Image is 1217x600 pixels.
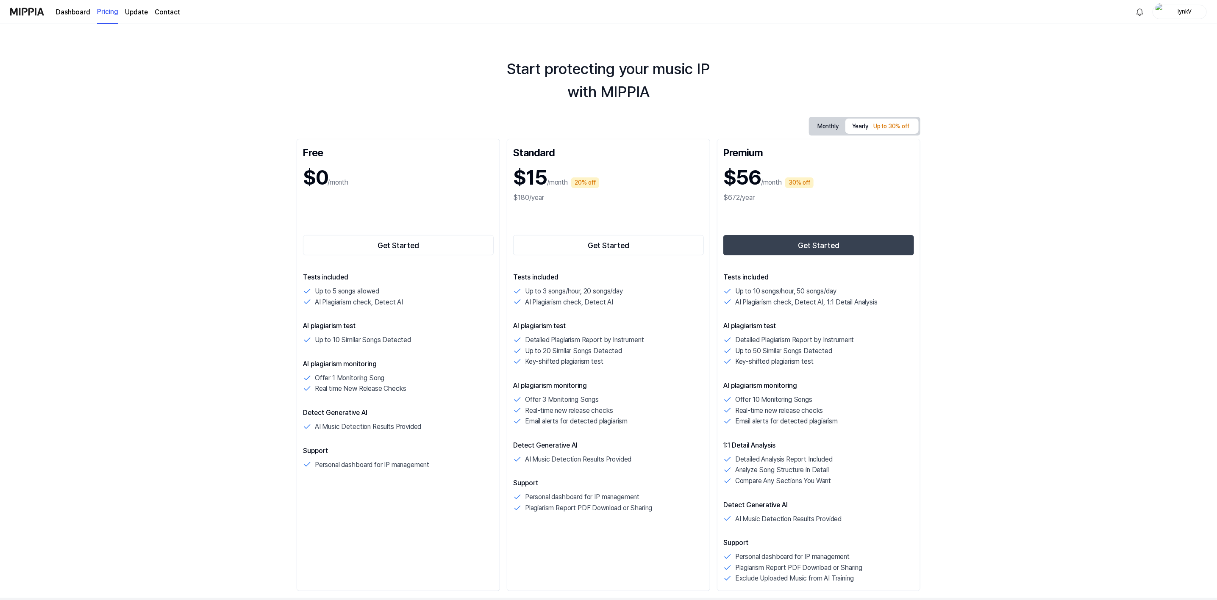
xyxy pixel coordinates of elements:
[97,0,118,24] a: Pricing
[525,405,613,416] p: Real-time new release checks
[525,356,603,367] p: Key-shifted plagiarism test
[525,454,631,465] p: AI Music Detection Results Provided
[735,562,862,573] p: Plagiarism Report PDF Download or Sharing
[525,394,599,405] p: Offer 3 Monitoring Songs
[303,408,494,418] p: Detect Generative AI
[735,286,836,297] p: Up to 10 songs/hour, 50 songs/day
[56,7,90,17] a: Dashboard
[571,177,599,188] div: 20% off
[315,297,403,308] p: AI Plagiarism check, Detect AI
[723,162,761,193] h1: $56
[513,272,704,282] p: Tests included
[303,272,494,282] p: Tests included
[513,440,704,451] p: Detect Generative AI
[735,465,829,476] p: Analyze Song Structure in Detail
[723,500,914,510] p: Detect Generative AI
[735,476,831,487] p: Compare Any Sections You Want
[315,373,384,384] p: Offer 1 Monitoring Song
[525,416,628,427] p: Email alerts for detected plagiarism
[513,381,704,391] p: AI plagiarism monitoring
[735,297,878,308] p: AI Plagiarism check, Detect AI, 1:1 Detail Analysis
[785,177,814,188] div: 30% off
[315,286,379,297] p: Up to 5 songs allowed
[723,145,914,159] div: Premium
[723,193,914,203] div: $672/year
[723,538,914,548] p: Support
[723,321,914,331] p: AI plagiarism test
[315,459,429,470] p: Personal dashboard for IP management
[761,177,782,188] p: /month
[1153,5,1207,19] button: profilelynkV
[735,551,850,562] p: Personal dashboard for IP management
[735,573,854,584] p: Exclude Uploaded Music from AI Training
[811,119,845,134] button: Monthly
[871,120,912,133] div: Up to 30% off
[303,321,494,331] p: AI plagiarism test
[155,7,180,17] a: Contact
[735,335,854,346] p: Detailed Plagiarism Report by Instrument
[723,381,914,391] p: AI plagiarism monitoring
[723,233,914,257] a: Get Started
[525,492,639,503] p: Personal dashboard for IP management
[315,421,421,432] p: AI Music Detection Results Provided
[303,359,494,369] p: AI plagiarism monitoring
[723,272,914,282] p: Tests included
[125,7,148,17] a: Update
[845,119,919,134] button: Yearly
[513,233,704,257] a: Get Started
[1135,7,1145,17] img: 알림
[513,193,704,203] div: $180/year
[735,514,842,525] p: AI Music Detection Results Provided
[735,454,833,465] p: Detailed Analysis Report Included
[735,346,832,357] p: Up to 50 Similar Songs Detected
[303,235,494,255] button: Get Started
[525,346,622,357] p: Up to 20 Similar Songs Detected
[735,416,838,427] p: Email alerts for detected plagiarism
[303,233,494,257] a: Get Started
[525,503,652,514] p: Plagiarism Report PDF Download or Sharing
[303,162,328,193] h1: $0
[735,394,812,405] p: Offer 10 Monitoring Songs
[513,235,704,255] button: Get Started
[1156,3,1166,20] img: profile
[513,145,704,159] div: Standard
[315,335,411,346] p: Up to 10 Similar Songs Detected
[525,286,623,297] p: Up to 3 songs/hour, 20 songs/day
[315,383,406,394] p: Real time New Release Checks
[735,356,814,367] p: Key-shifted plagiarism test
[328,177,348,188] p: /month
[303,145,494,159] div: Free
[513,321,704,331] p: AI plagiarism test
[547,177,568,188] p: /month
[525,335,644,346] p: Detailed Plagiarism Report by Instrument
[723,235,914,255] button: Get Started
[303,446,494,456] p: Support
[735,405,823,416] p: Real-time new release checks
[513,162,547,193] h1: $15
[1168,7,1201,16] div: lynkV
[525,297,613,308] p: AI Plagiarism check, Detect AI
[513,478,704,488] p: Support
[723,440,914,451] p: 1:1 Detail Analysis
